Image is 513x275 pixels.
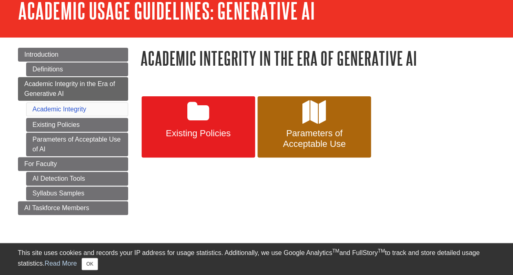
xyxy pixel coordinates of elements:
span: Parameters of Acceptable Use [264,128,365,149]
a: AI Taskforce Members [18,201,128,215]
span: For Faculty [24,160,57,167]
a: AI Detection Tools [26,172,128,186]
a: Syllabus Samples [26,186,128,200]
h1: Academic Integrity in the Era of Generative AI [140,48,495,69]
a: Read More [44,260,77,267]
span: Introduction [24,51,59,58]
a: Introduction [18,48,128,62]
a: Parameters of Acceptable Use of AI [26,133,128,156]
a: Academic Integrity in the Era of Generative AI [18,77,128,101]
a: Existing Policies [26,118,128,132]
div: Guide Page Menu [18,48,128,215]
span: AI Taskforce Members [24,204,89,211]
a: Parameters of Acceptable Use [258,96,371,157]
sup: TM [332,248,339,254]
a: Academic Integrity [33,106,87,113]
a: For Faculty [18,157,128,171]
button: Close [82,258,98,270]
sup: TM [378,248,385,254]
div: This site uses cookies and records your IP address for usage statistics. Additionally, we use Goo... [18,248,495,270]
span: Existing Policies [148,128,249,139]
a: Definitions [26,62,128,76]
a: Existing Policies [142,96,255,157]
span: Academic Integrity in the Era of Generative AI [24,80,115,97]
